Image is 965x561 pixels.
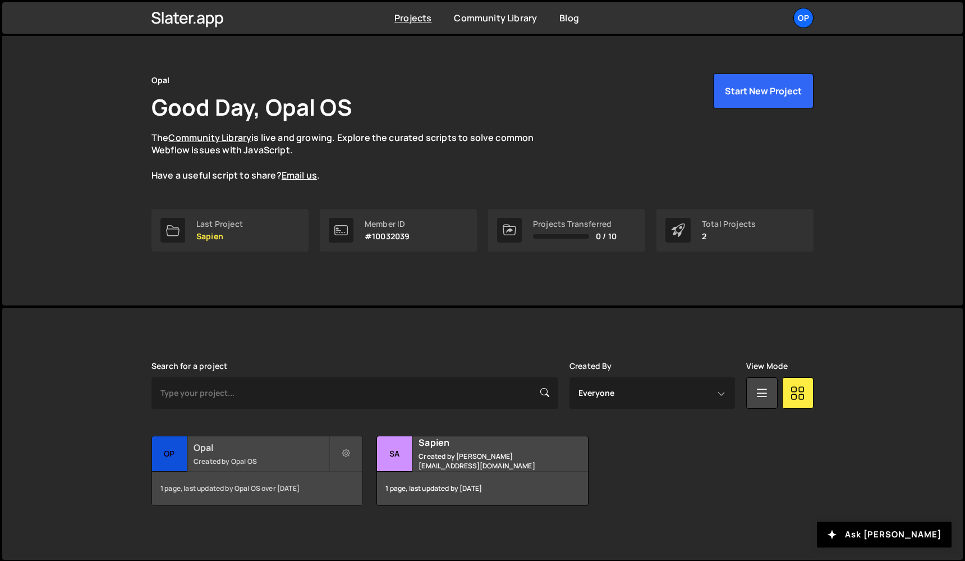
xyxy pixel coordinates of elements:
input: Type your project... [151,377,558,409]
small: Created by Opal OS [194,457,329,466]
div: Sa [377,436,412,472]
label: Search for a project [151,362,227,371]
p: 2 [702,232,756,241]
button: Start New Project [713,74,814,108]
p: The is live and growing. Explore the curated scripts to solve common Webflow issues with JavaScri... [151,131,555,182]
a: Email us [282,169,317,181]
a: Blog [559,12,579,24]
p: Sapien [196,232,243,241]
h2: Sapien [419,436,554,449]
div: Last Project [196,220,243,229]
div: 1 page, last updated by Opal OS over [DATE] [152,472,362,505]
a: Op Opal Created by Opal OS 1 page, last updated by Opal OS over [DATE] [151,436,363,506]
p: #10032039 [365,232,410,241]
label: View Mode [746,362,788,371]
small: Created by [PERSON_NAME][EMAIL_ADDRESS][DOMAIN_NAME] [419,451,554,471]
div: Member ID [365,220,410,229]
button: Ask [PERSON_NAME] [817,522,952,548]
div: Total Projects [702,220,756,229]
label: Created By [569,362,612,371]
a: Community Library [454,12,537,24]
a: Community Library [168,131,251,144]
div: Opal [151,74,170,87]
a: Op [793,8,814,28]
h1: Good Day, Opal OS [151,92,352,122]
span: 0 / 10 [596,232,617,241]
a: Sa Sapien Created by [PERSON_NAME][EMAIL_ADDRESS][DOMAIN_NAME] 1 page, last updated by [DATE] [376,436,588,506]
h2: Opal [194,441,329,454]
div: Op [152,436,187,472]
a: Projects [394,12,431,24]
div: Projects Transferred [533,220,617,229]
a: Last Project Sapien [151,209,309,252]
div: 1 page, last updated by [DATE] [377,472,587,505]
